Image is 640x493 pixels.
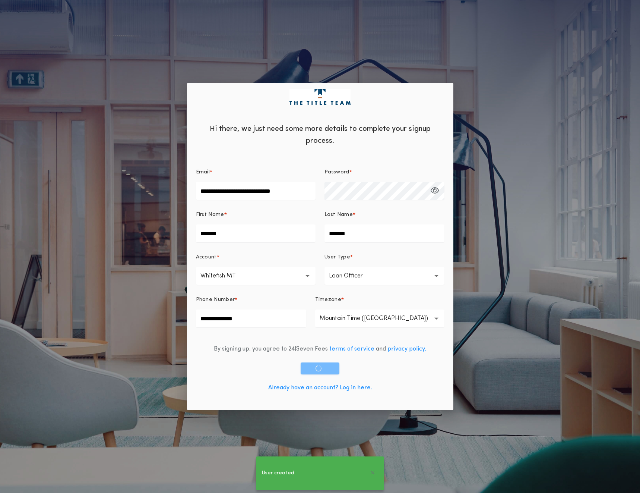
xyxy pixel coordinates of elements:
input: Last Name* [324,224,444,242]
button: Loan Officer [324,267,444,285]
p: Loan Officer [329,271,375,280]
button: Password* [431,182,439,200]
div: By signing up, you agree to 24|Seven Fees and [214,345,426,354]
p: Phone Number [196,296,235,304]
input: Email* [196,182,316,200]
p: First Name [196,211,224,219]
input: Phone Number* [196,310,306,327]
div: Hi there, we just need some more details to complete your signup process. [187,117,453,151]
button: Mountain Time ([GEOGRAPHIC_DATA]) [315,310,444,327]
p: User Type [324,254,350,261]
input: First Name* [196,224,316,242]
p: Timezone [315,296,342,304]
p: Account [196,254,217,261]
span: User created [262,469,294,477]
p: Whitefish MT [200,271,248,280]
p: Email [196,169,210,176]
img: logo [289,89,351,105]
p: Last Name [324,211,353,219]
p: Password [324,169,349,176]
a: terms of service [329,346,374,352]
a: privacy policy. [387,346,426,352]
button: Whitefish MT [196,267,316,285]
a: Already have an account? Log in here. [268,385,372,391]
p: Mountain Time ([GEOGRAPHIC_DATA]) [320,314,440,323]
input: Password* [324,182,444,200]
